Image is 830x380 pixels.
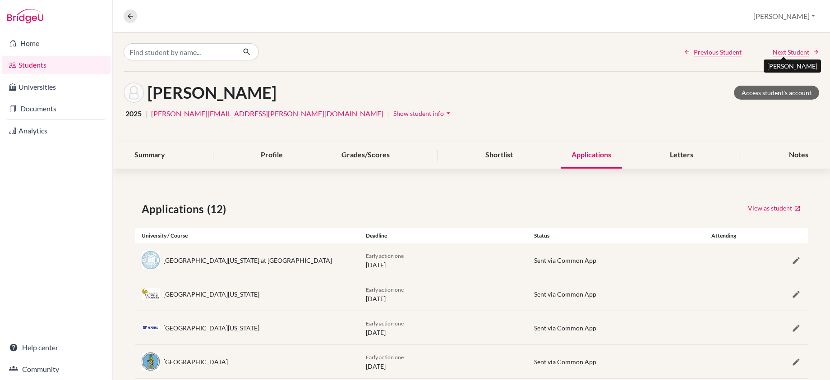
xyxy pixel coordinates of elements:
[163,289,259,299] div: [GEOGRAPHIC_DATA][US_STATE]
[747,201,801,215] a: View as student
[694,47,742,57] span: Previous Student
[684,47,742,57] a: Previous Student
[145,108,148,119] span: |
[359,284,527,303] div: [DATE]
[331,142,401,169] div: Grades/Scores
[561,142,622,169] div: Applications
[778,142,819,169] div: Notes
[163,256,332,265] div: [GEOGRAPHIC_DATA][US_STATE] at [GEOGRAPHIC_DATA]
[444,109,453,118] i: arrow_drop_down
[773,47,819,57] a: Next Student
[359,251,527,270] div: [DATE]
[359,232,527,240] div: Deadline
[366,286,404,293] span: Early action one
[366,252,404,259] span: Early action one
[151,108,383,119] a: [PERSON_NAME][EMAIL_ADDRESS][PERSON_NAME][DOMAIN_NAME]
[163,323,259,333] div: [GEOGRAPHIC_DATA][US_STATE]
[2,56,111,74] a: Students
[534,324,596,332] span: Sent via Common App
[534,358,596,366] span: Sent via Common App
[393,110,444,117] span: Show student info
[534,290,596,298] span: Sent via Common App
[366,354,404,361] span: Early action one
[142,201,207,217] span: Applications
[527,232,696,240] div: Status
[124,82,144,103] img: Sophia Devaux's avatar
[142,325,160,330] img: us_ufl_btahkxer.jpeg
[163,357,228,366] div: [GEOGRAPHIC_DATA]
[734,86,819,100] a: Access student's account
[359,318,527,337] div: [DATE]
[2,122,111,140] a: Analytics
[475,142,524,169] div: Shortlist
[659,142,704,169] div: Letters
[148,83,277,102] h1: [PERSON_NAME]
[2,34,111,52] a: Home
[534,256,596,264] span: Sent via Common App
[142,288,160,300] img: us_ucf_rw8qvbtr.jpeg
[764,60,821,73] div: [PERSON_NAME]
[142,251,160,269] img: us_unc_avpbwz41.jpeg
[366,320,404,327] span: Early action one
[387,108,389,119] span: |
[124,142,176,169] div: Summary
[7,9,43,23] img: Bridge-U
[2,100,111,118] a: Documents
[142,353,160,371] img: us_miam_tur8b0id.jpeg
[124,43,235,60] input: Find student by name...
[207,201,230,217] span: (12)
[773,47,809,57] span: Next Student
[696,232,752,240] div: Attending
[2,339,111,357] a: Help center
[125,108,142,119] span: 2025
[359,352,527,371] div: [DATE]
[2,360,111,378] a: Community
[393,106,453,120] button: Show student infoarrow_drop_down
[2,78,111,96] a: Universities
[135,232,359,240] div: University / Course
[250,142,294,169] div: Profile
[749,8,819,25] button: [PERSON_NAME]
